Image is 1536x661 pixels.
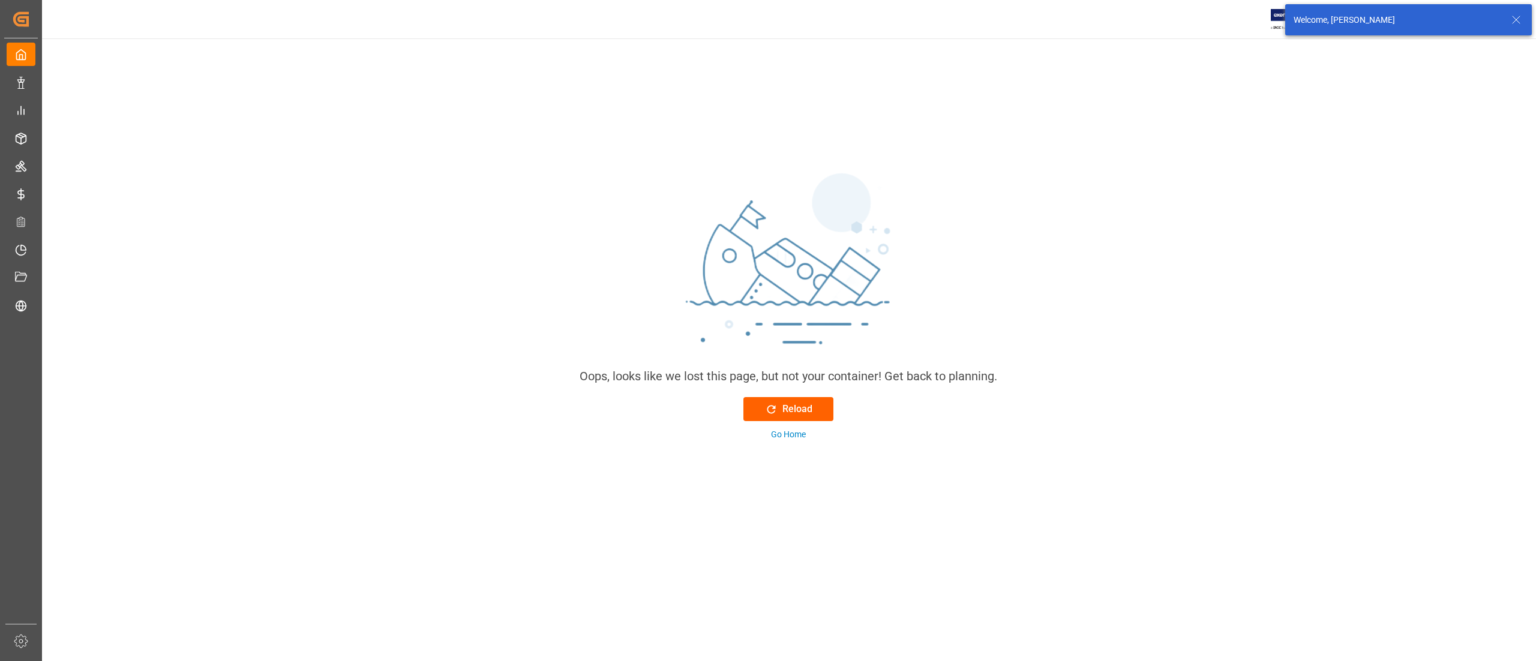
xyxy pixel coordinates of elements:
div: Go Home [771,428,806,441]
div: Reload [765,402,812,416]
div: Welcome, [PERSON_NAME] [1294,14,1500,26]
button: Reload [743,397,833,421]
div: Oops, looks like we lost this page, but not your container! Get back to planning. [580,367,997,385]
img: Exertis%20JAM%20-%20Email%20Logo.jpg_1722504956.jpg [1271,9,1312,30]
button: Go Home [743,428,833,441]
img: sinking_ship.png [608,168,968,367]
